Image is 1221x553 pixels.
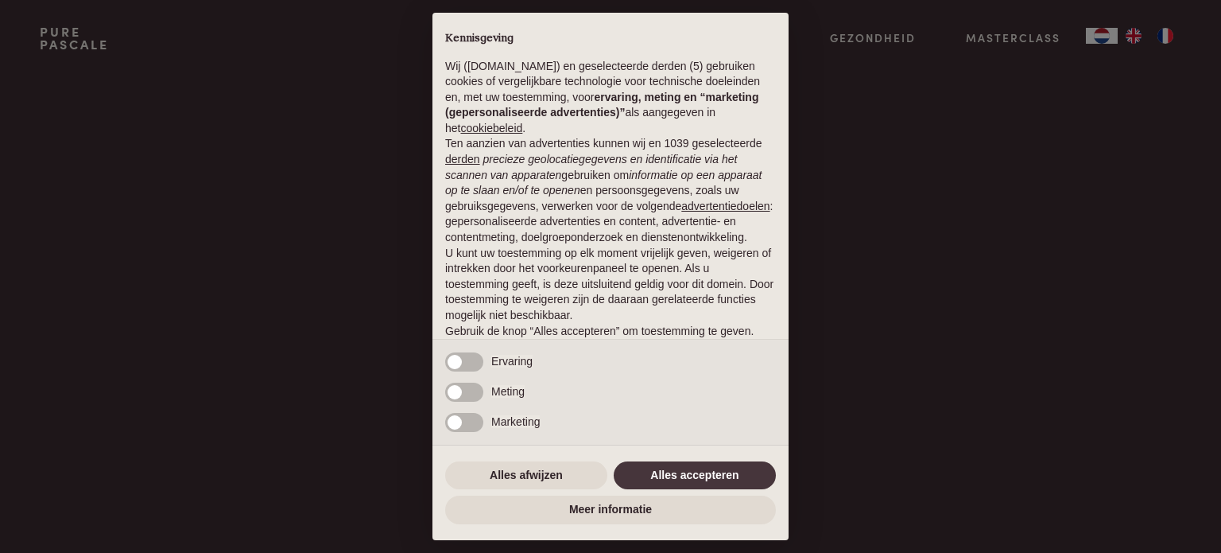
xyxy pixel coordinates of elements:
[445,32,776,46] h2: Kennisgeving
[491,385,525,398] span: Meting
[445,461,607,490] button: Alles afwijzen
[445,136,776,245] p: Ten aanzien van advertenties kunnen wij en 1039 geselecteerde gebruiken om en persoonsgegevens, z...
[460,122,522,134] a: cookiebeleid
[445,169,762,197] em: informatie op een apparaat op te slaan en/of te openen
[614,461,776,490] button: Alles accepteren
[491,415,540,428] span: Marketing
[445,153,737,181] em: precieze geolocatiegegevens en identificatie via het scannen van apparaten
[445,324,776,371] p: Gebruik de knop “Alles accepteren” om toestemming te geven. Gebruik de knop “Alles afwijzen” om d...
[445,246,776,324] p: U kunt uw toestemming op elk moment vrijelijk geven, weigeren of intrekken door het voorkeurenpan...
[491,355,533,368] span: Ervaring
[445,91,758,119] strong: ervaring, meting en “marketing (gepersonaliseerde advertenties)”
[445,496,776,524] button: Meer informatie
[445,59,776,137] p: Wij ([DOMAIN_NAME]) en geselecteerde derden (5) gebruiken cookies of vergelijkbare technologie vo...
[445,152,480,168] button: derden
[681,199,769,215] button: advertentiedoelen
